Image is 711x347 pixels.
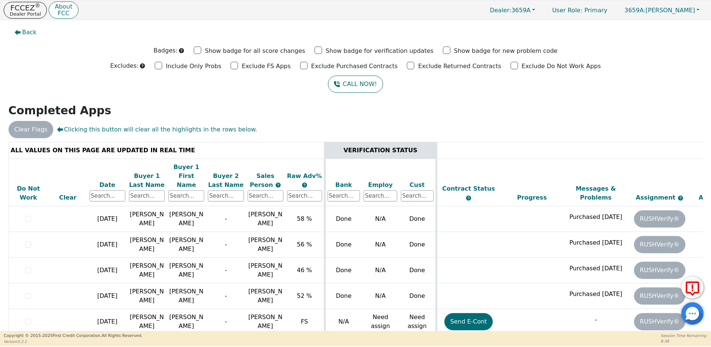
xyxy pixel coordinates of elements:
span: 52 % [297,292,312,299]
p: Purchased [DATE] [566,264,626,273]
p: Session Time Remaining: [661,333,707,338]
span: [PERSON_NAME] [248,313,283,330]
div: Employ [364,181,397,190]
div: Buyer 2 Last Name [208,172,244,190]
td: Done [399,258,436,283]
button: CALL NOW! [328,76,383,93]
td: [PERSON_NAME] [167,232,206,258]
span: 3659A [490,7,531,14]
p: Exclude Returned Contracts [418,62,501,71]
div: Messages & Problems [566,184,626,202]
td: Done [399,232,436,258]
button: FCCEZ®Dealer Portal [4,2,47,19]
span: [PERSON_NAME] [248,288,283,304]
td: Need assign [362,309,399,335]
td: N/A [362,232,399,258]
p: About [55,4,72,10]
div: Bank [328,181,360,190]
td: Done [325,258,362,283]
button: Report Error to FCC [681,276,704,299]
td: Done [325,206,362,232]
td: [DATE] [88,309,127,335]
div: Date [90,181,125,190]
span: Back [22,28,37,37]
p: Purchased [DATE] [566,238,626,247]
td: - [206,232,245,258]
td: Done [399,283,436,309]
input: Search... [129,190,165,201]
div: Buyer 1 First Name [168,163,204,190]
p: Show badge for verification updates [326,47,434,55]
td: [PERSON_NAME] [127,232,167,258]
button: Dealer:3659A [482,4,543,16]
span: Dealer: [490,7,511,14]
p: Include Only Probs [166,62,221,71]
div: Progress [502,193,562,202]
p: 8:38 [661,338,707,344]
div: ALL VALUES ON THIS PAGE ARE UPDATED IN REAL TIME [11,146,322,155]
span: [PERSON_NAME] [248,211,283,227]
td: [DATE] [88,206,127,232]
td: [PERSON_NAME] [127,309,167,335]
td: N/A [362,206,399,232]
p: Purchased [DATE] [566,213,626,222]
span: User Role : [552,7,582,14]
input: Search... [168,190,204,201]
p: Version 3.2.1 [4,339,142,344]
td: [PERSON_NAME] [127,258,167,283]
p: Copyright © 2015- 2025 First Credit Corporation. [4,333,142,339]
div: Do Not Work [11,184,46,202]
p: FCCEZ [10,4,41,12]
p: Dealer Portal [10,12,41,16]
button: Send E-Cont [444,313,493,330]
button: AboutFCC [49,1,78,19]
td: Done [325,283,362,309]
td: - [206,309,245,335]
td: Need assign [399,309,436,335]
p: - [566,315,626,324]
p: Exclude Do Not Work Apps [522,62,601,71]
p: Show badge for all score changes [205,47,305,55]
input: Search... [401,190,434,201]
div: Cust [401,181,434,190]
span: All Rights Reserved. [102,333,142,338]
div: VERIFICATION STATUS [328,146,434,155]
p: Exclude Purchased Contracts [311,62,398,71]
p: Primary [545,3,615,17]
strong: Completed Apps [9,104,112,117]
td: Done [399,206,436,232]
div: Clear [50,193,86,202]
td: [DATE] [88,258,127,283]
td: [DATE] [88,232,127,258]
td: [PERSON_NAME] [167,206,206,232]
input: Search... [90,190,125,201]
input: Search... [328,190,360,201]
button: 3659A:[PERSON_NAME] [617,4,707,16]
td: Done [325,232,362,258]
span: Contract Status [442,185,495,192]
p: Badges: [154,46,178,55]
span: 3659A: [624,7,646,14]
span: 56 % [297,241,312,248]
span: [PERSON_NAME] [248,262,283,278]
button: Back [9,24,43,41]
td: N/A [325,309,362,335]
p: Purchased [DATE] [566,290,626,299]
td: [PERSON_NAME] [167,309,206,335]
span: Clicking this button will clear all the highlights in the rows below. [57,125,257,134]
td: - [206,206,245,232]
input: Search... [287,190,322,201]
p: Exclude FS Apps [242,62,291,71]
td: [PERSON_NAME] [127,283,167,309]
td: [PERSON_NAME] [167,258,206,283]
p: Excludes: [110,61,138,70]
span: 58 % [297,215,312,222]
p: Show badge for new problem code [454,47,558,55]
input: Search... [248,190,283,201]
input: Search... [208,190,244,201]
span: Raw Adv% [287,172,322,179]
